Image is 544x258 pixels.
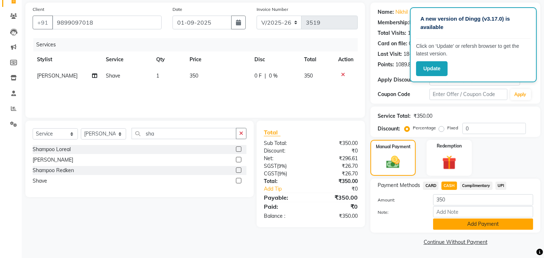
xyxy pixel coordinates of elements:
input: Search or Scan [132,128,236,139]
span: [PERSON_NAME] [37,72,78,79]
div: 19 [408,29,414,37]
div: ₹350.00 [311,212,364,220]
th: Qty [152,51,185,68]
div: Coupon Code [378,91,429,98]
th: Price [185,51,250,68]
span: 9% [278,163,285,169]
label: Percentage [413,125,436,131]
th: Total [300,51,334,68]
span: UPI [495,182,507,190]
input: Enter Offer / Coupon Code [429,89,507,100]
div: No Active Membership [378,19,533,26]
label: Fixed [447,125,458,131]
p: Click on ‘Update’ or refersh browser to get the latest version. [416,42,531,58]
input: Amount [433,194,533,205]
div: ₹350.00 [311,178,364,185]
div: ₹296.61 [311,155,364,162]
div: Payable: [258,193,311,202]
span: 0 % [269,72,278,80]
th: Service [102,51,152,68]
div: Shampoo Redken [33,167,74,174]
div: ( ) [258,170,311,178]
div: ₹350.00 [311,193,364,202]
button: Add Payment [433,219,533,230]
span: | [265,72,266,80]
div: ( ) [258,162,311,170]
div: [PERSON_NAME] [33,156,73,164]
span: 350 [304,72,313,79]
button: +91 [33,16,53,29]
a: Continue Without Payment [372,238,539,246]
span: CGST [264,170,277,177]
div: Sub Total: [258,140,311,147]
div: Services [33,38,363,51]
span: Complimentary [460,182,493,190]
img: _gift.svg [438,154,461,171]
div: Total Visits: [378,29,406,37]
div: ₹26.70 [311,170,364,178]
span: 9% [279,171,286,176]
div: ₹0 [311,202,364,211]
input: Search by Name/Mobile/Email/Code [52,16,162,29]
div: 0 [409,40,412,47]
img: _cash.svg [382,154,404,170]
span: 350 [190,72,198,79]
span: Total [264,129,281,136]
div: Membership: [378,19,409,26]
button: Update [416,61,448,76]
span: CARD [423,182,439,190]
p: A new version of Dingg (v3.17.0) is available [420,15,526,31]
div: Net: [258,155,311,162]
label: Amount: [372,197,428,203]
th: Action [334,51,358,68]
label: Note: [372,209,428,216]
div: ₹350.00 [414,112,432,120]
div: Paid: [258,202,311,211]
th: Stylist [33,51,102,68]
div: Service Total: [378,112,411,120]
div: Total: [258,178,311,185]
span: 0 F [254,72,262,80]
label: Redemption [437,143,462,149]
div: Discount: [378,125,400,133]
label: Client [33,6,44,13]
div: Shave [33,177,47,185]
input: Add Note [433,206,533,217]
label: Invoice Number [257,6,288,13]
a: Nikhil [395,8,408,16]
div: 1089.84 [395,61,414,68]
div: Last Visit: [378,50,402,58]
button: Apply [510,89,531,100]
div: ₹0 [311,147,364,155]
span: 1 [156,72,159,79]
div: Name: [378,8,394,16]
span: Shave [106,72,121,79]
label: Manual Payment [376,143,411,150]
div: 18-08-2025 [403,50,431,58]
span: SGST [264,163,277,169]
div: ₹350.00 [311,140,364,147]
label: Date [173,6,182,13]
div: Points: [378,61,394,68]
div: Shampoo Loreal [33,146,71,153]
div: ₹26.70 [311,162,364,170]
div: Discount: [258,147,311,155]
div: ₹0 [320,185,364,193]
th: Disc [250,51,300,68]
div: Card on file: [378,40,407,47]
div: Apply Discount [378,76,429,84]
span: Payment Methods [378,182,420,189]
div: Balance : [258,212,311,220]
span: CASH [441,182,457,190]
a: Add Tip [258,185,320,193]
